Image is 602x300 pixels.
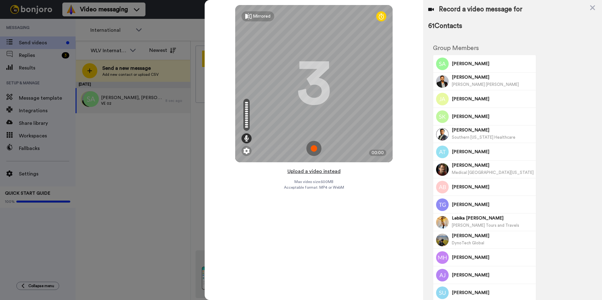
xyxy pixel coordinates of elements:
[452,149,534,155] span: [PERSON_NAME]
[436,286,449,299] img: Image of Safi Ullah
[452,241,484,245] span: DynoTech Global
[436,234,449,246] img: Image of Sujan Pokharel
[436,251,449,264] img: Image of Muhammad Hassan
[369,150,386,156] div: 00:00
[297,60,331,107] div: 3
[243,148,250,154] img: ic_gear.svg
[452,114,534,120] span: [PERSON_NAME]
[436,269,449,281] img: Image of Abdullahi Ja'Afar
[436,93,449,105] img: Image of Jabed Ahmed
[436,181,449,193] img: Image of Arun Kumar
[284,185,344,190] span: Acceptable format: MP4 or WebM
[452,61,534,67] span: [PERSON_NAME]
[452,223,519,227] span: [PERSON_NAME] Tours and Travels
[294,179,333,184] span: Max video size: 500 MB
[452,202,534,208] span: [PERSON_NAME]
[436,75,449,88] img: Image of Dipesh Limbasiya
[452,127,534,133] span: [PERSON_NAME]
[436,198,449,211] img: Image of Tina Gurung
[452,215,534,221] span: Lebika [PERSON_NAME]
[452,272,534,278] span: [PERSON_NAME]
[452,170,534,175] span: Medical [GEOGRAPHIC_DATA][US_STATE]
[452,254,534,261] span: [PERSON_NAME]
[452,233,534,239] span: [PERSON_NAME]
[452,290,534,296] span: [PERSON_NAME]
[436,128,449,141] img: Image of Muhammad Kamran
[452,82,519,86] span: [PERSON_NAME] [PERSON_NAME]
[286,167,343,175] button: Upload a video instead
[452,162,534,169] span: [PERSON_NAME]
[452,184,534,190] span: [PERSON_NAME]
[436,110,449,123] img: Image of Salman Khan
[306,141,321,156] img: ic_record_start.svg
[436,216,449,229] img: Image of Lebika Shrestha
[433,45,536,52] h2: Group Members
[436,58,449,70] img: Image of Shoaib Ahmad
[452,74,534,81] span: [PERSON_NAME]
[452,135,515,139] span: Southern [US_STATE] Healthcare
[436,163,449,176] img: Image of Azizul Haque
[436,146,449,158] img: Image of Anita Tamang
[452,96,534,102] span: [PERSON_NAME]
